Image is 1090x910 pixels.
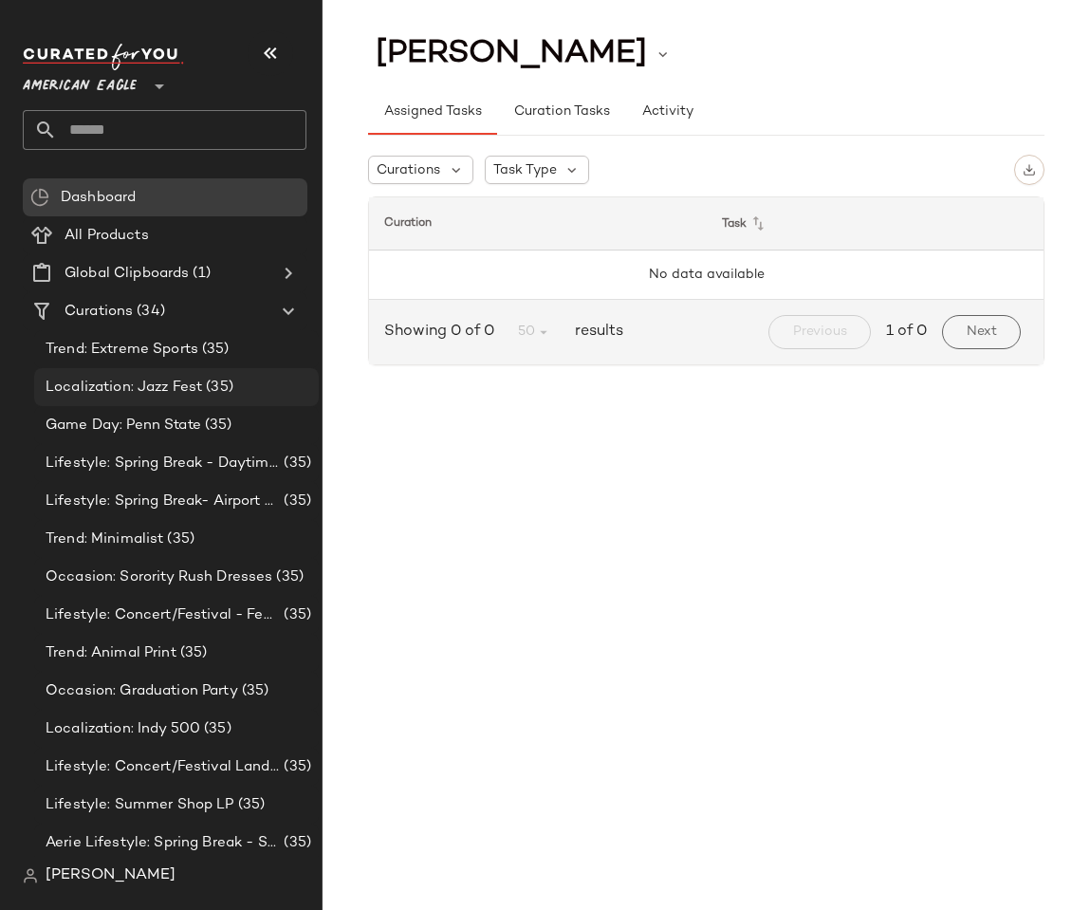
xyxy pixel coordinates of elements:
span: Occasion: Graduation Party [46,680,238,702]
span: Trend: Extreme Sports [46,339,198,361]
span: (35) [238,680,269,702]
span: (35) [201,415,232,436]
span: Occasion: Sorority Rush Dresses [46,566,272,588]
span: 1 of 0 [886,321,927,344]
th: Curation [369,197,707,251]
span: Task Type [493,160,557,180]
span: Curation Tasks [512,104,609,120]
span: (35) [280,453,311,474]
span: Aerie Lifestyle: Spring Break - Sporty [46,832,280,854]
span: Next [966,325,997,340]
span: Lifestyle: Concert/Festival - Femme [46,604,280,626]
span: Trend: Animal Print [46,642,176,664]
span: Game Day: Penn State [46,415,201,436]
span: [PERSON_NAME] [46,864,176,887]
span: Assigned Tasks [383,104,482,120]
span: (35) [280,604,311,626]
span: (1) [189,263,210,285]
span: (35) [198,339,230,361]
span: Lifestyle: Concert/Festival Landing Page [46,756,280,778]
span: Localization: Jazz Fest [46,377,202,399]
span: (35) [234,794,266,816]
td: No data available [369,251,1044,300]
span: (35) [280,832,311,854]
span: Localization: Indy 500 [46,718,200,740]
span: Trend: Minimalist [46,529,163,550]
span: Lifestyle: Spring Break - Daytime Casual [46,453,280,474]
span: (35) [280,756,311,778]
button: Next [942,315,1021,349]
span: (35) [176,642,208,664]
img: svg%3e [1023,163,1036,176]
img: svg%3e [23,868,38,883]
span: (35) [163,529,194,550]
span: (35) [272,566,304,588]
span: results [567,321,623,344]
span: Curations [377,160,440,180]
span: Showing 0 of 0 [384,321,502,344]
img: svg%3e [30,188,49,207]
span: Global Clipboards [65,263,189,285]
span: Lifestyle: Spring Break- Airport Style [46,491,280,512]
span: (35) [280,491,311,512]
img: cfy_white_logo.C9jOOHJF.svg [23,44,184,70]
span: (35) [202,377,233,399]
span: All Products [65,225,149,247]
span: Curations [65,301,133,323]
span: Dashboard [61,187,136,209]
span: [PERSON_NAME] [376,36,647,72]
span: (34) [133,301,165,323]
span: (35) [200,718,231,740]
span: American Eagle [23,65,137,99]
span: Lifestyle: Summer Shop LP [46,794,234,816]
th: Task [707,197,1044,251]
span: Activity [641,104,693,120]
